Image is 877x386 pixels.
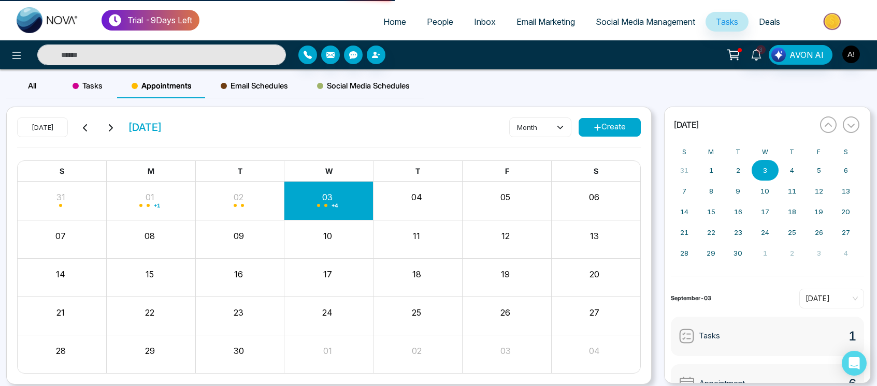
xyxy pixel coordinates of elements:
button: 27 [590,306,599,319]
button: 09 [234,230,244,242]
abbr: September 23, 2025 [734,228,742,236]
div: Open Intercom Messenger [842,351,867,376]
button: 22 [145,306,154,319]
button: 20 [590,268,599,280]
a: People [416,12,464,32]
a: 3 [744,45,769,63]
abbr: September 3, 2025 [763,166,767,174]
button: September 7, 2025 [671,181,698,201]
button: September 28, 2025 [671,243,698,263]
abbr: September 18, 2025 [788,207,796,216]
span: [DATE] [128,120,162,135]
button: September 13, 2025 [832,181,859,201]
span: Tasks [73,80,103,92]
span: Email Schedules [221,80,288,92]
button: September 2, 2025 [725,160,752,181]
a: Inbox [464,12,506,32]
button: September 10, 2025 [752,181,779,201]
abbr: September 28, 2025 [680,249,688,257]
button: 29 [145,345,155,357]
a: Tasks [706,12,749,32]
strong: September-03 [671,294,711,302]
abbr: Thursday [789,148,794,156]
abbr: September 15, 2025 [707,207,715,216]
abbr: September 30, 2025 [734,249,742,257]
button: 19 [501,268,510,280]
button: 07 [55,230,66,242]
abbr: September 11, 2025 [788,187,796,195]
button: 13 [590,230,599,242]
button: September 6, 2025 [832,160,859,181]
button: September 20, 2025 [832,201,859,222]
abbr: October 4, 2025 [844,249,848,257]
button: September 5, 2025 [806,160,832,181]
button: September 21, 2025 [671,222,698,243]
abbr: September 14, 2025 [680,207,688,216]
p: Trial - 9 Days Left [127,14,192,26]
abbr: September 27, 2025 [842,228,850,236]
button: September 22, 2025 [698,222,725,243]
button: 15 [146,268,154,280]
button: 30 [234,345,244,357]
button: 25 [412,306,421,319]
span: [DATE] [674,120,699,130]
span: Tasks [699,330,720,342]
img: Nova CRM Logo [17,7,79,33]
button: 04 [411,191,422,203]
button: 14 [56,268,65,280]
img: Lead Flow [771,48,786,62]
button: 01 [323,345,332,357]
button: September 4, 2025 [779,160,806,181]
abbr: September 19, 2025 [814,207,823,216]
abbr: September 13, 2025 [842,187,850,195]
button: 02 [412,345,422,357]
abbr: Tuesday [736,148,740,156]
abbr: September 7, 2025 [682,187,686,195]
button: September 17, 2025 [752,201,779,222]
button: September 18, 2025 [779,201,806,222]
abbr: Wednesday [762,148,768,156]
button: 23 [234,306,243,319]
abbr: September 8, 2025 [709,187,713,195]
button: September 3, 2025 [752,160,779,181]
button: October 4, 2025 [832,243,859,263]
button: 16 [234,268,243,280]
abbr: September 22, 2025 [707,228,715,236]
span: People [427,17,453,27]
abbr: October 1, 2025 [763,249,767,257]
abbr: September 29, 2025 [707,249,715,257]
button: September 9, 2025 [725,181,752,201]
abbr: September 2, 2025 [736,166,740,174]
abbr: Saturday [844,148,848,156]
button: AVON AI [769,45,832,65]
button: September 23, 2025 [725,222,752,243]
a: Email Marketing [506,12,585,32]
button: September 30, 2025 [725,243,752,263]
abbr: Friday [817,148,821,156]
span: + 1 [154,203,160,207]
button: September 19, 2025 [806,201,832,222]
abbr: September 25, 2025 [788,228,796,236]
button: Create [579,118,641,137]
button: 28 [56,345,66,357]
button: [DATE] [671,120,814,130]
span: F [505,167,509,175]
a: Home [373,12,416,32]
span: Appointments [132,80,192,92]
span: Home [383,17,406,27]
img: Tasks [679,328,695,344]
button: 06 [589,191,599,203]
button: September 1, 2025 [698,160,725,181]
button: September 11, 2025 [779,181,806,201]
div: Month View [17,160,641,374]
span: All [28,81,36,91]
abbr: September 17, 2025 [761,207,769,216]
button: September 29, 2025 [698,243,725,263]
span: Inbox [474,17,496,27]
button: 12 [501,230,510,242]
span: S [60,167,64,175]
abbr: Monday [708,148,714,156]
button: 18 [412,268,421,280]
button: 11 [413,230,420,242]
button: October 3, 2025 [806,243,832,263]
